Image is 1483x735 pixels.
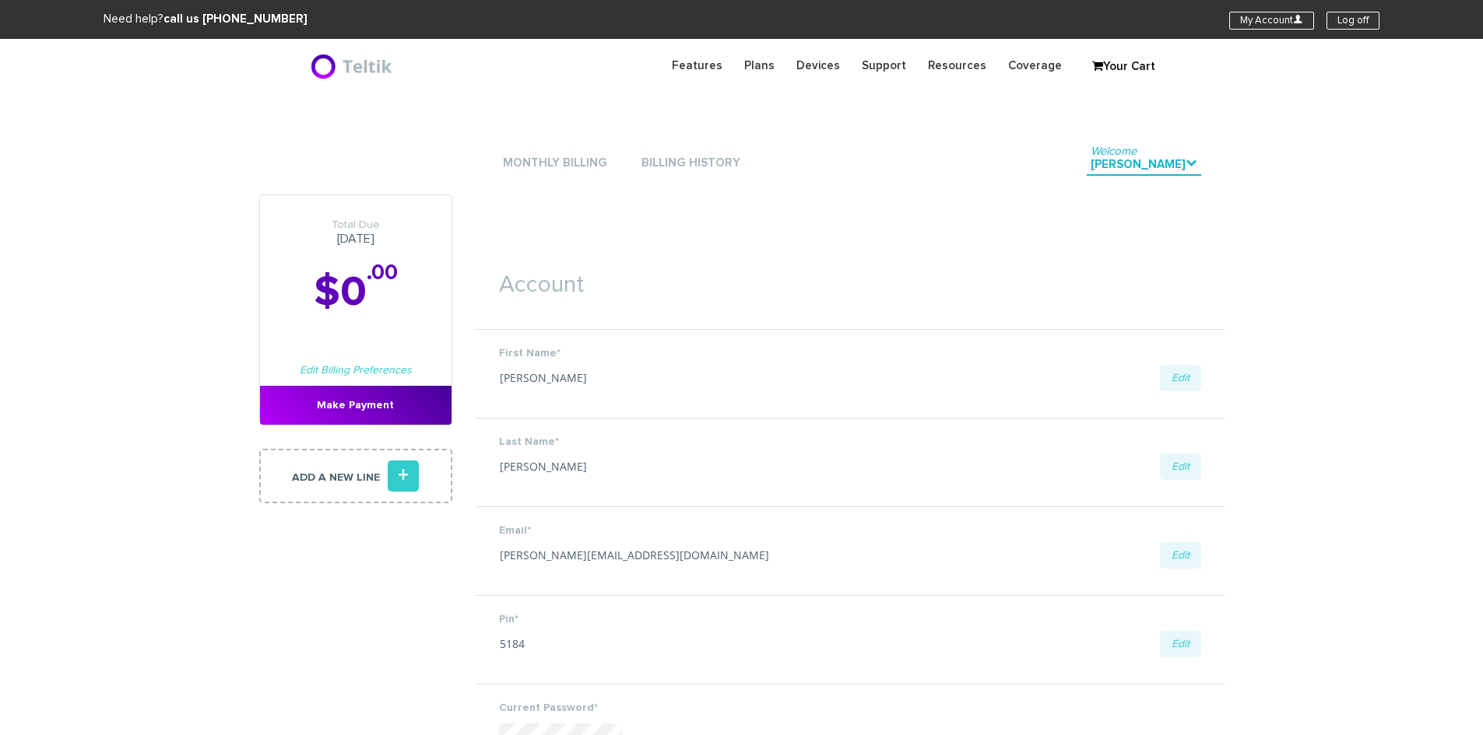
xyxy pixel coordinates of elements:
[1160,453,1201,480] a: Edit
[1160,542,1201,569] a: Edit
[851,51,917,81] a: Support
[260,219,452,247] h3: [DATE]
[1293,14,1303,24] i: U
[1160,365,1201,391] a: Edit
[499,523,1201,538] label: Email*
[1229,12,1314,30] a: My AccountU
[1087,155,1201,176] a: Welcome[PERSON_NAME].
[260,386,452,425] a: Make Payment
[260,219,452,232] span: Total Due
[733,51,785,81] a: Plans
[163,13,307,25] strong: call us [PHONE_NUMBER]
[260,270,452,316] h2: $0
[476,249,1225,306] h1: Account
[259,449,452,503] a: Add a new line+
[300,365,412,376] a: Edit Billing Preferences
[367,262,398,284] sup: .00
[388,460,419,492] i: +
[1084,55,1162,79] a: Your Cart
[499,345,1201,361] label: First Name*
[1160,631,1201,657] a: Edit
[1091,145,1137,157] span: Welcome
[1327,12,1379,30] a: Log off
[661,51,733,81] a: Features
[1186,157,1197,169] i: .
[499,700,1201,716] label: Current Password*
[638,153,744,174] a: Billing History
[997,51,1073,81] a: Coverage
[785,51,851,81] a: Devices
[499,434,1201,450] label: Last Name*
[104,13,307,25] span: Need help?
[310,51,396,82] img: BriteX
[499,153,611,174] a: Monthly Billing
[917,51,997,81] a: Resources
